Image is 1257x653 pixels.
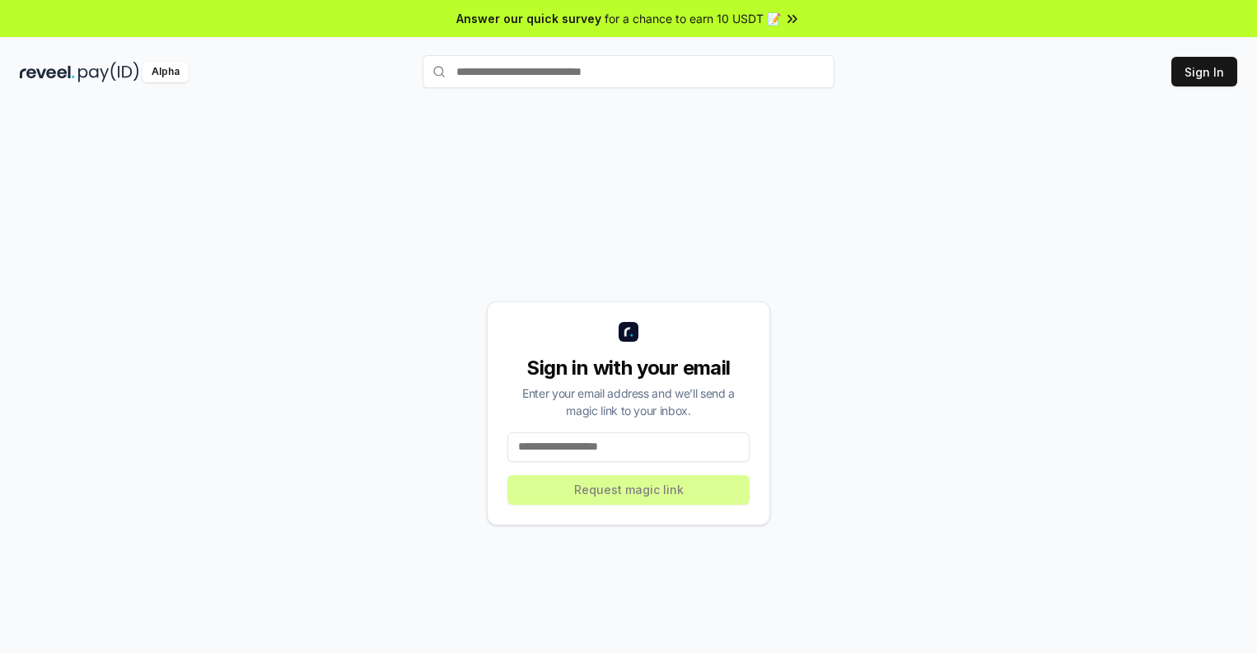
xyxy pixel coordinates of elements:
[619,322,638,342] img: logo_small
[605,10,781,27] span: for a chance to earn 10 USDT 📝
[507,385,750,419] div: Enter your email address and we’ll send a magic link to your inbox.
[456,10,601,27] span: Answer our quick survey
[507,355,750,381] div: Sign in with your email
[20,62,75,82] img: reveel_dark
[78,62,139,82] img: pay_id
[143,62,189,82] div: Alpha
[1171,57,1237,86] button: Sign In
